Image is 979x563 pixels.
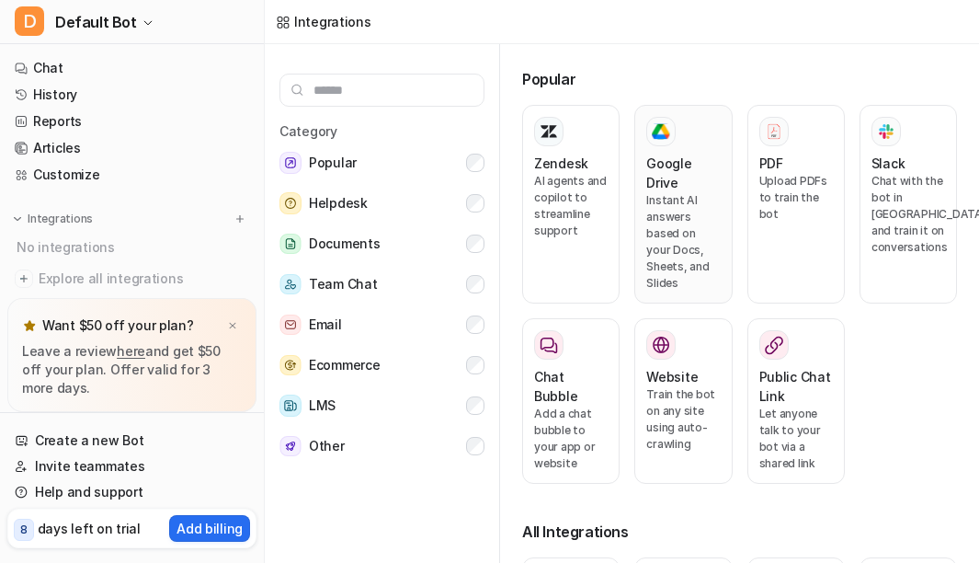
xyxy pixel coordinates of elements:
p: Integrations [28,212,93,226]
button: LMSLMS [279,387,484,424]
img: Team Chat [279,274,302,295]
button: Add billing [169,515,250,542]
p: Let anyone talk to your bot via a shared link [759,406,833,472]
button: HelpdeskHelpdesk [279,185,484,222]
span: LMS [309,395,336,417]
a: Create a new Bot [7,428,256,454]
button: WebsiteWebsiteTrain the bot on any site using auto-crawling [634,318,732,484]
a: Help and support [7,479,256,505]
button: PDFPDFUpload PDFs to train the bot [747,105,845,304]
span: Documents [309,233,380,255]
p: Add a chat bubble to your app or website [534,406,608,472]
a: Customize [7,162,256,188]
span: Email [309,314,342,336]
img: Documents [279,234,302,255]
span: Helpdesk [309,192,368,214]
img: expand menu [11,213,24,225]
button: Integrations [7,210,98,228]
button: SlackSlackChat with the bot in [GEOGRAPHIC_DATA] and train it on conversations [859,105,957,304]
img: Helpdesk [279,192,302,214]
span: Explore all integrations [39,264,249,293]
button: EmailEmail [279,306,484,343]
img: Popular [279,152,302,174]
a: History [7,82,256,108]
span: Default Bot [55,9,137,35]
img: x [227,320,238,332]
button: DocumentsDocuments [279,225,484,262]
p: days left on trial [38,519,141,538]
p: Want $50 off your plan? [42,316,194,335]
img: Website [652,336,670,354]
img: Google Drive [652,123,670,140]
a: Chat [7,55,256,81]
h3: Popular [522,68,957,90]
p: Chat with the bot in [GEOGRAPHIC_DATA] and train it on conversations [871,173,945,256]
img: star [22,318,37,333]
button: ZendeskAI agents and copilot to streamline support [522,105,620,304]
a: Reports [7,109,256,134]
button: EcommerceEcommerce [279,347,484,384]
p: Upload PDFs to train the bot [759,173,833,223]
a: Explore all integrations [7,266,256,292]
button: Team ChatTeam Chat [279,266,484,303]
a: Integrations [276,12,371,31]
a: Invite teammates [7,454,256,479]
h5: Category [279,121,484,141]
span: Other [309,435,345,457]
span: Ecommerce [309,354,380,376]
div: Integrations [294,12,371,31]
p: Instant AI answers based on your Docs, Sheets, and Slides [646,192,720,292]
h3: Website [646,367,698,386]
h3: All Integrations [522,521,957,543]
button: Chat BubbleAdd a chat bubble to your app or website [522,318,620,484]
h3: Google Drive [646,154,720,192]
img: PDF [765,122,783,140]
span: D [15,6,44,36]
h3: Chat Bubble [534,367,608,406]
p: Leave a review and get $50 off your plan. Offer valid for 3 more days. [22,342,242,397]
h3: Slack [871,154,905,173]
button: Google DriveGoogle DriveInstant AI answers based on your Docs, Sheets, and Slides [634,105,732,304]
img: Ecommerce [279,355,302,376]
span: Popular [309,152,357,174]
button: PopularPopular [279,144,484,181]
span: Team Chat [309,273,377,295]
h3: Public Chat Link [759,367,833,406]
img: explore all integrations [15,270,33,288]
p: Train the bot on any site using auto-crawling [646,386,720,453]
img: Other [279,436,302,457]
img: menu_add.svg [233,213,246,225]
img: Slack [877,121,895,142]
img: LMS [279,395,302,417]
a: Articles [7,135,256,161]
div: No integrations [11,232,256,262]
button: Public Chat LinkLet anyone talk to your bot via a shared link [747,318,845,484]
p: AI agents and copilot to streamline support [534,173,608,239]
p: 8 [20,522,28,538]
a: here [117,343,145,359]
img: Email [279,315,302,336]
h3: Zendesk [534,154,588,173]
h3: PDF [759,154,783,173]
button: OtherOther [279,428,484,465]
p: Add billing [176,519,243,538]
